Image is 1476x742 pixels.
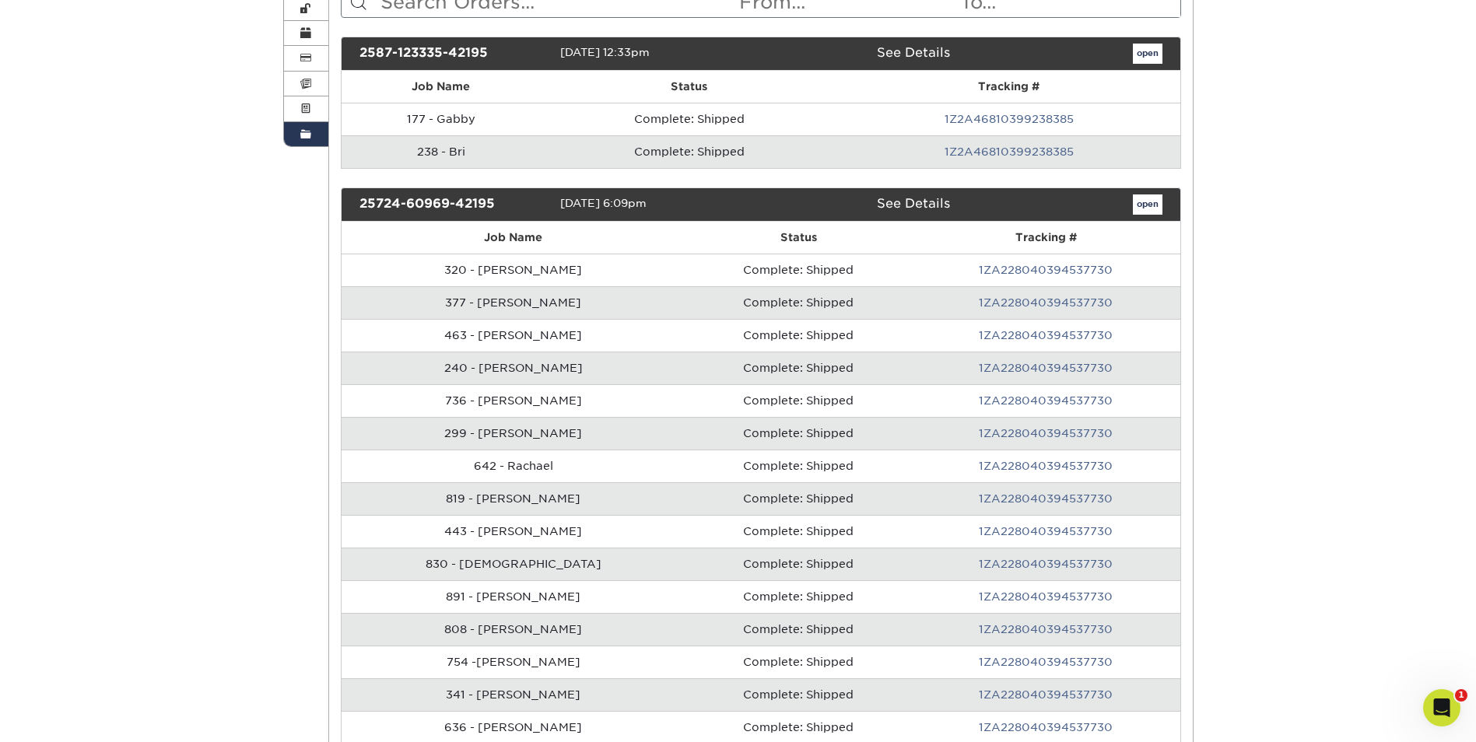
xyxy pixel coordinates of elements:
[342,319,685,352] td: 463 - [PERSON_NAME]
[348,44,560,64] div: 2587-123335-42195
[685,646,912,678] td: Complete: Shipped
[685,417,912,450] td: Complete: Shipped
[979,492,1113,505] a: 1ZA228040394537730
[685,613,912,646] td: Complete: Shipped
[912,222,1180,254] th: Tracking #
[560,197,647,209] span: [DATE] 6:09pm
[979,264,1113,276] a: 1ZA228040394537730
[342,352,685,384] td: 240 - [PERSON_NAME]
[342,515,685,548] td: 443 - [PERSON_NAME]
[685,450,912,482] td: Complete: Shipped
[685,482,912,515] td: Complete: Shipped
[342,580,685,613] td: 891 - [PERSON_NAME]
[877,196,950,211] a: See Details
[685,352,912,384] td: Complete: Shipped
[838,71,1180,103] th: Tracking #
[342,103,540,135] td: 177 - Gabby
[1423,689,1460,726] iframe: Intercom live chat
[979,525,1113,537] a: 1ZA228040394537730
[945,145,1074,158] a: 1Z2A46810399238385
[540,71,838,103] th: Status
[945,113,1074,125] a: 1Z2A46810399238385
[342,548,685,580] td: 830 - [DEMOGRAPHIC_DATA]
[685,319,912,352] td: Complete: Shipped
[342,450,685,482] td: 642 - Rachael
[685,548,912,580] td: Complete: Shipped
[348,194,560,215] div: 25724-60969-42195
[979,623,1113,635] a: 1ZA228040394537730
[685,384,912,417] td: Complete: Shipped
[685,286,912,319] td: Complete: Shipped
[560,46,650,58] span: [DATE] 12:33pm
[1133,194,1162,215] a: open
[979,590,1113,603] a: 1ZA228040394537730
[979,362,1113,374] a: 1ZA228040394537730
[4,695,132,737] iframe: Google Customer Reviews
[540,135,838,168] td: Complete: Shipped
[685,254,912,286] td: Complete: Shipped
[685,222,912,254] th: Status
[979,394,1113,407] a: 1ZA228040394537730
[342,222,685,254] th: Job Name
[1133,44,1162,64] a: open
[342,646,685,678] td: 754 -[PERSON_NAME]
[877,45,950,60] a: See Details
[685,580,912,613] td: Complete: Shipped
[342,678,685,711] td: 341 - [PERSON_NAME]
[979,329,1113,341] a: 1ZA228040394537730
[342,135,540,168] td: 238 - Bri
[979,296,1113,309] a: 1ZA228040394537730
[1455,689,1467,702] span: 1
[342,286,685,319] td: 377 - [PERSON_NAME]
[342,254,685,286] td: 320 - [PERSON_NAME]
[342,417,685,450] td: 299 - [PERSON_NAME]
[342,613,685,646] td: 808 - [PERSON_NAME]
[342,482,685,515] td: 819 - [PERSON_NAME]
[979,721,1113,733] a: 1ZA228040394537730
[685,515,912,548] td: Complete: Shipped
[685,678,912,711] td: Complete: Shipped
[979,427,1113,439] a: 1ZA228040394537730
[979,688,1113,701] a: 1ZA228040394537730
[342,384,685,417] td: 736 - [PERSON_NAME]
[540,103,838,135] td: Complete: Shipped
[342,71,540,103] th: Job Name
[979,460,1113,472] a: 1ZA228040394537730
[979,558,1113,570] a: 1ZA228040394537730
[979,656,1113,668] a: 1ZA228040394537730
